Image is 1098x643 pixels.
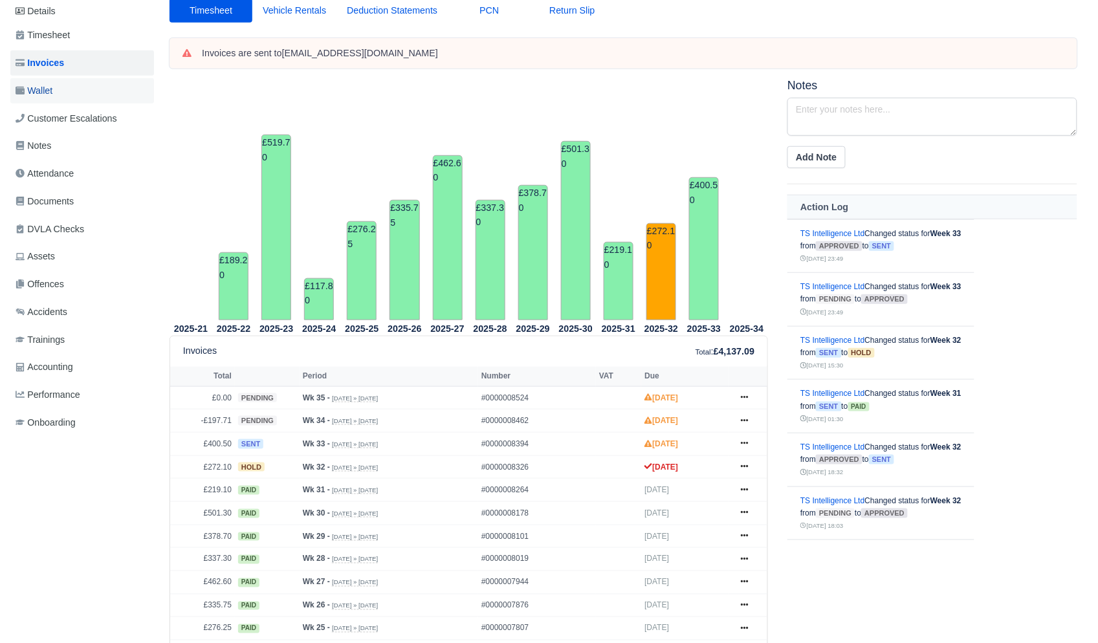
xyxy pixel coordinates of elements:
[16,360,73,375] span: Accounting
[10,300,154,325] a: Accidents
[238,393,277,403] span: pending
[644,601,669,610] span: [DATE]
[16,194,74,209] span: Documents
[390,200,419,320] td: £335.75
[787,79,1077,93] h5: Notes
[170,432,235,455] td: £400.50
[183,345,217,356] h6: Invoices
[303,532,330,541] strong: Wk 29 -
[478,409,596,433] td: #0000008462
[433,155,463,320] td: £462.60
[10,78,154,104] a: Wallet
[303,624,330,633] strong: Wk 25 -
[644,578,669,587] span: [DATE]
[512,321,554,336] th: 2025-29
[869,241,894,251] span: sent
[604,242,633,320] td: £219.10
[170,367,235,386] th: Total
[554,321,597,336] th: 2025-30
[303,485,330,494] strong: Wk 31 -
[332,441,378,448] small: [DATE] » [DATE]
[696,344,754,359] div: :
[640,321,683,336] th: 2025-32
[478,548,596,571] td: #0000008019
[10,23,154,48] a: Timesheet
[644,554,669,563] span: [DATE]
[644,532,669,541] span: [DATE]
[696,348,711,356] small: Total
[332,417,378,425] small: [DATE] » [DATE]
[170,455,235,479] td: £272.10
[16,305,67,320] span: Accidents
[800,442,864,452] a: TS Intelligence Ltd
[16,28,70,43] span: Timesheet
[332,395,378,402] small: [DATE] » [DATE]
[930,389,961,398] strong: Week 31
[16,332,65,347] span: Trainings
[787,146,845,168] button: Add Note
[255,321,298,336] th: 2025-23
[930,336,961,345] strong: Week 32
[787,380,974,433] td: Changed status for from to
[300,367,478,386] th: Period
[478,501,596,525] td: #0000008178
[478,571,596,594] td: #0000007944
[10,327,154,353] a: Trainings
[800,309,843,316] small: [DATE] 23:49
[714,346,754,356] strong: £4,137.09
[212,321,255,336] th: 2025-22
[683,321,725,336] th: 2025-33
[170,594,235,617] td: £335.75
[10,161,154,186] a: Attendance
[238,532,259,541] span: paid
[303,439,330,448] strong: Wk 33 -
[861,294,908,304] span: approved
[16,222,84,237] span: DVLA Checks
[930,442,961,452] strong: Week 32
[561,141,591,320] td: £501.30
[787,219,974,273] td: Changed status for from to
[930,496,961,505] strong: Week 32
[800,389,864,398] a: TS Intelligence Ltd
[869,455,894,464] span: sent
[238,624,259,633] span: paid
[800,362,843,369] small: [DATE] 15:30
[16,277,64,292] span: Offences
[16,111,117,126] span: Customer Escalations
[170,386,235,409] td: £0.00
[787,195,1077,219] th: Action Log
[202,47,1064,60] div: Invoices are sent to
[787,273,974,327] td: Changed status for from to
[478,386,596,409] td: #0000008524
[16,56,64,71] span: Invoices
[10,50,154,76] a: Invoices
[787,326,974,380] td: Changed status for from to
[596,367,641,386] th: VAT
[725,321,768,336] th: 2025-34
[304,278,334,320] td: £117.80
[10,410,154,435] a: Onboarding
[689,177,719,320] td: £400.50
[816,348,841,358] span: sent
[16,166,74,181] span: Attendance
[170,617,235,640] td: £276.25
[816,455,862,464] span: approved
[332,510,378,518] small: [DATE] » [DATE]
[170,321,212,336] th: 2025-21
[10,133,154,158] a: Notes
[303,393,330,402] strong: Wk 35 -
[16,249,55,264] span: Assets
[469,321,512,336] th: 2025-28
[238,555,259,564] span: paid
[10,382,154,408] a: Performance
[816,508,855,518] span: pending
[303,416,330,425] strong: Wk 34 -
[383,321,426,336] th: 2025-26
[800,282,864,291] a: TS Intelligence Ltd
[332,533,378,541] small: [DATE] » [DATE]
[478,455,596,479] td: #0000008326
[800,255,843,262] small: [DATE] 23:49
[816,294,855,304] span: pending
[303,463,330,472] strong: Wk 32 -
[303,601,330,610] strong: Wk 26 -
